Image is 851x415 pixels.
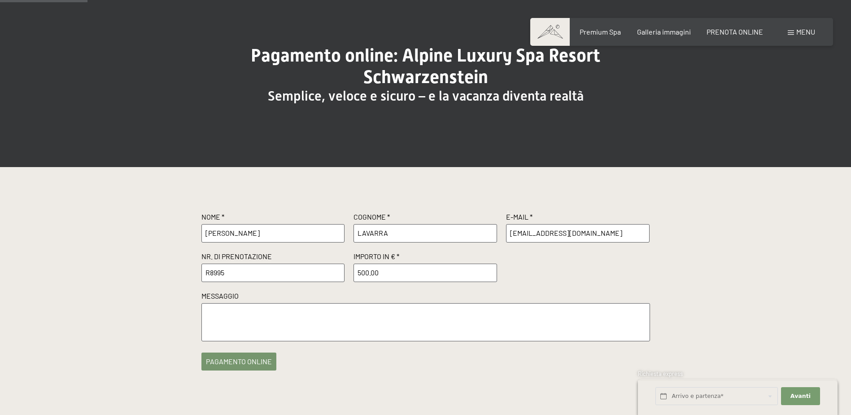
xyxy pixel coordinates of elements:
[201,353,276,371] button: pagamento online
[268,88,584,104] span: Semplice, veloce e sicuro – e la vacanza diventa realtà
[781,387,820,406] button: Avanti
[353,212,497,224] label: Cognome *
[201,212,345,224] label: Nome *
[638,370,683,377] span: Richiesta express
[201,291,650,303] label: Messaggio
[580,27,621,36] a: Premium Spa
[796,27,815,36] span: Menu
[637,27,691,36] a: Galleria immagini
[790,392,811,400] span: Avanti
[707,27,763,36] a: PRENOTA ONLINE
[353,252,497,264] label: Importo in € *
[251,45,600,88] span: Pagamento online: Alpine Luxury Spa Resort Schwarzenstein
[506,212,650,224] label: E-Mail *
[201,252,345,264] label: Nr. di prenotazione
